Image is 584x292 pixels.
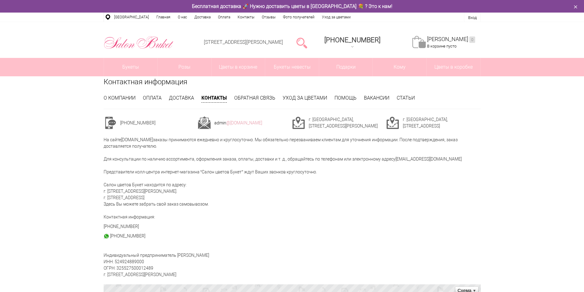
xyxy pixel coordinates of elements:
a: Помощь [334,95,357,101]
span: [PHONE_NUMBER] [324,36,380,44]
a: Главная [153,13,174,22]
a: Контакты [201,94,227,103]
a: Подарки [319,58,373,76]
a: [EMAIL_ADDRESS][DOMAIN_NAME] [395,157,462,161]
img: watsap_30.png.webp [104,233,109,239]
a: Уход за цветами [318,13,354,22]
a: Оплата [143,95,162,101]
img: cont3.png [292,116,305,129]
a: @[DOMAIN_NAME] [226,120,262,125]
a: Вход [468,15,477,20]
img: Цветы Нижний Новгород [104,35,174,51]
a: Цветы в коробке [427,58,480,76]
a: Доставка [191,13,214,22]
h1: Контактная информация [104,76,481,87]
a: Фото получателей [279,13,318,22]
a: [PHONE_NUMBER] [104,224,139,229]
a: [DOMAIN_NAME] [121,137,153,142]
img: cont2.png [198,116,211,129]
span: Кому [373,58,426,76]
a: Отзывы [258,13,279,22]
p: Контактная информация: [104,214,481,220]
a: [PERSON_NAME] [427,36,475,43]
a: Обратная связь [234,95,275,101]
a: Цветы в корзине [212,58,265,76]
ins: 0 [469,36,475,43]
td: [PHONE_NUMBER] [120,116,198,129]
a: [PHONE_NUMBER] [110,233,145,238]
a: О компании [104,95,136,101]
img: cont3.png [386,116,399,129]
a: admin [214,120,226,125]
td: г. [GEOGRAPHIC_DATA], [STREET_ADDRESS] [403,116,481,129]
div: Бесплатная доставка 🚀 Нужно доставить цветы в [GEOGRAPHIC_DATA] 💐 ? Это к нам! [99,3,485,9]
a: Уход за цветами [283,95,327,101]
a: Розы [158,58,211,76]
a: О нас [174,13,191,22]
a: Доставка [169,95,194,101]
a: Статьи [397,95,415,101]
a: Оплата [214,13,234,22]
a: [STREET_ADDRESS][PERSON_NAME] [204,39,283,45]
a: [GEOGRAPHIC_DATA] [110,13,153,22]
img: cont1.png [104,116,116,129]
a: Вакансии [364,95,389,101]
a: Букеты невесты [265,58,319,76]
td: г. [GEOGRAPHIC_DATA], [STREET_ADDRESS][PERSON_NAME] [309,116,387,129]
span: В корзине пусто [427,44,456,48]
a: Букеты [104,58,158,76]
a: [PHONE_NUMBER] [321,34,384,51]
a: Контакты [234,13,258,22]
